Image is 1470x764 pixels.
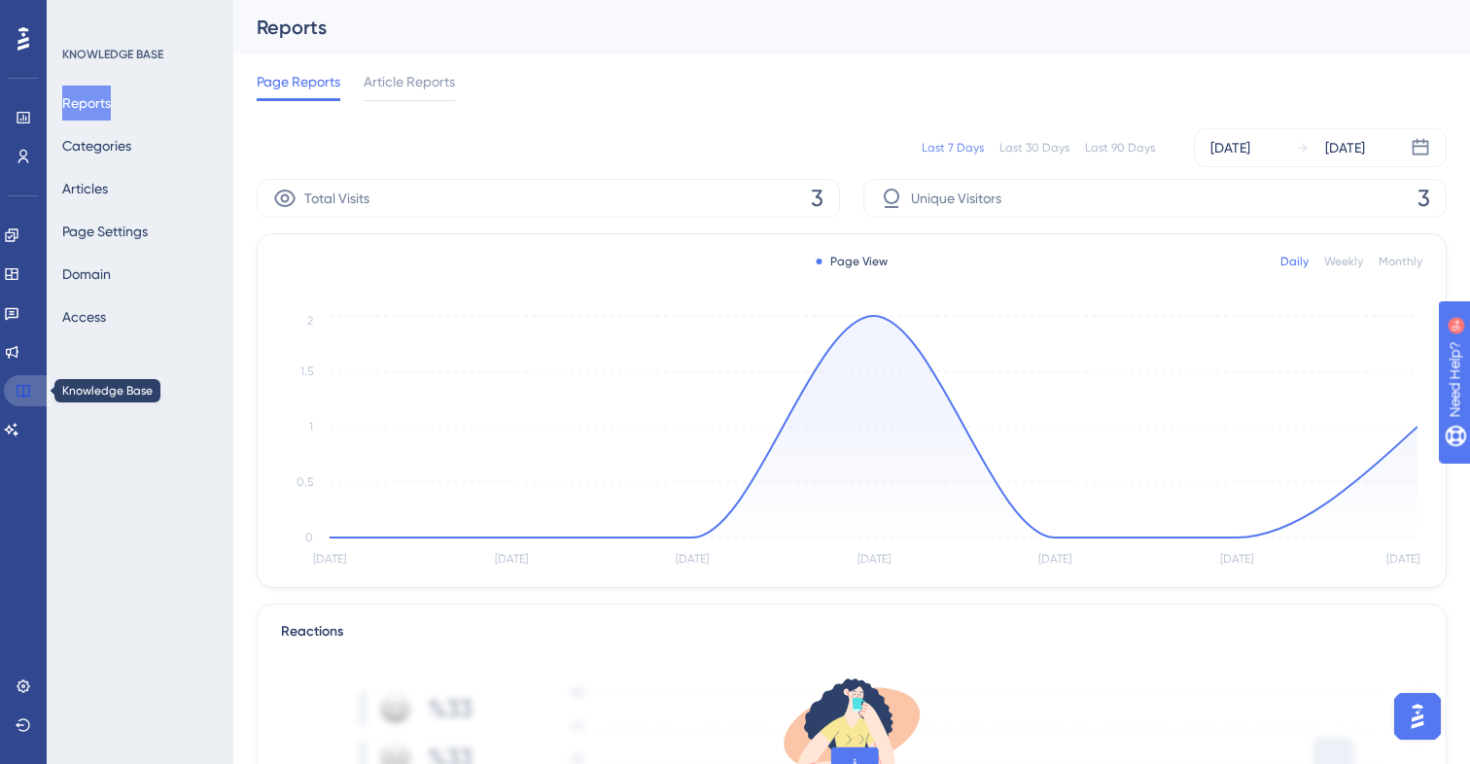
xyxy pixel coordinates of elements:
tspan: 2 [307,314,313,328]
tspan: [DATE] [313,552,346,566]
tspan: [DATE] [676,552,709,566]
div: Daily [1280,254,1309,269]
tspan: [DATE] [495,552,528,566]
div: Weekly [1324,254,1363,269]
span: Page Reports [257,70,340,93]
tspan: 0 [305,531,313,544]
span: Article Reports [364,70,455,93]
tspan: 0.5 [297,475,313,489]
tspan: 1.5 [300,365,313,378]
span: 3 [811,183,823,214]
tspan: [DATE] [1220,552,1253,566]
button: Categories [62,128,131,163]
div: Monthly [1379,254,1422,269]
button: Articles [62,171,108,206]
div: KNOWLEDGE BASE [62,47,163,62]
span: Total Visits [304,187,369,210]
div: [DATE] [1210,136,1250,159]
div: Last 7 Days [922,140,984,156]
div: 9+ [132,10,144,25]
span: 3 [1417,183,1430,214]
button: Page Settings [62,214,148,249]
span: Need Help? [46,5,122,28]
tspan: 1 [309,420,313,434]
tspan: [DATE] [857,552,891,566]
tspan: [DATE] [1038,552,1071,566]
div: [DATE] [1325,136,1365,159]
div: Reactions [281,620,1422,643]
tspan: [DATE] [1386,552,1419,566]
div: Page View [817,254,888,269]
iframe: UserGuiding AI Assistant Launcher [1388,687,1447,746]
button: Reports [62,86,111,121]
button: Domain [62,257,111,292]
div: Reports [257,14,1398,41]
div: Last 90 Days [1085,140,1155,156]
span: Unique Visitors [911,187,1001,210]
button: Access [62,299,106,334]
div: Last 30 Days [999,140,1069,156]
